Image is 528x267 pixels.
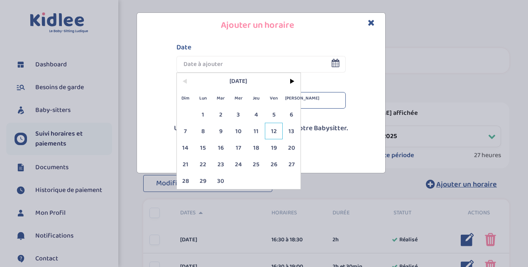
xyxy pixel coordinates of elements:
[177,139,195,156] span: 14
[139,123,383,134] p: Un e-mail de notification sera envoyé à
[368,18,375,28] button: Close
[247,123,265,139] span: 11
[230,139,247,156] span: 17
[247,139,265,156] span: 18
[212,139,230,156] span: 16
[194,106,212,123] span: 1
[265,156,283,172] span: 26
[177,172,195,189] span: 28
[247,106,265,123] span: 4
[194,139,212,156] span: 15
[194,156,212,172] span: 22
[143,19,379,32] h4: Ajouter un horaire
[283,106,301,123] span: 6
[177,90,195,106] span: Dim
[283,156,301,172] span: 27
[230,90,247,106] span: Mer
[194,123,212,139] span: 8
[265,139,283,156] span: 19
[295,123,348,134] span: votre Babysitter.
[194,73,283,90] span: [DATE]
[265,90,283,106] span: Ven
[230,156,247,172] span: 24
[247,90,265,106] span: Jeu
[212,156,230,172] span: 23
[194,172,212,189] span: 29
[176,42,346,53] label: Date
[212,106,230,123] span: 2
[247,156,265,172] span: 25
[177,73,195,90] span: <
[274,92,339,109] div: 19:00
[176,56,346,73] input: Date à ajouter
[283,90,301,106] span: [PERSON_NAME]
[230,106,247,123] span: 3
[265,106,283,123] span: 5
[194,90,212,106] span: Lun
[212,123,230,139] span: 9
[283,123,301,139] span: 13
[265,123,283,139] span: 12
[212,172,230,189] span: 30
[177,156,195,172] span: 21
[283,139,301,156] span: 20
[212,90,230,106] span: Mar
[283,73,301,90] span: >
[230,123,247,139] span: 10
[177,123,195,139] span: 7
